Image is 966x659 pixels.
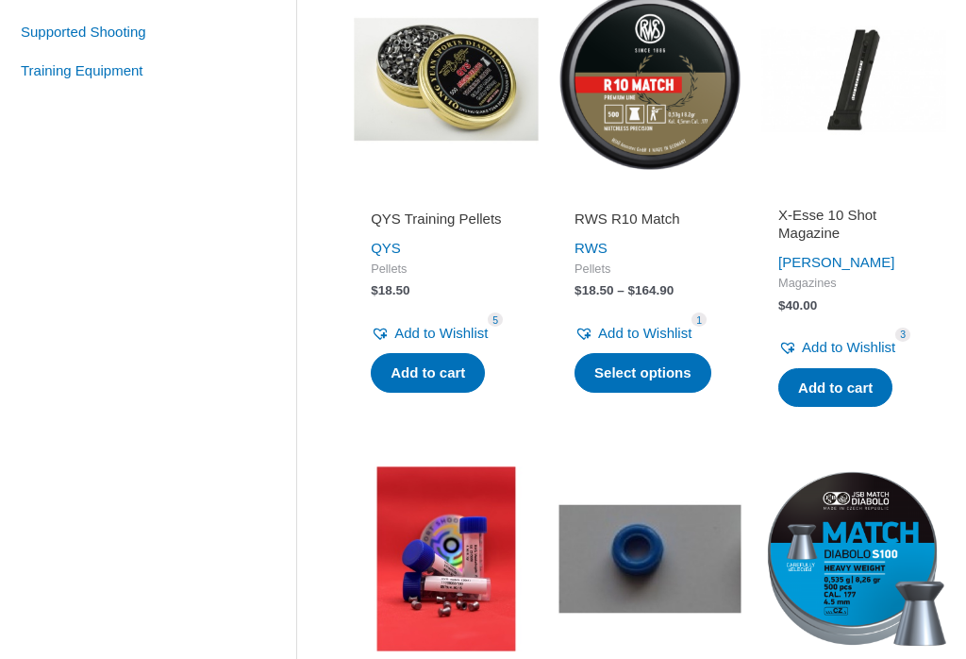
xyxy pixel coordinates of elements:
[19,55,145,87] span: Training Equipment
[575,283,582,297] span: $
[371,353,485,393] a: Add to cart: “QYS Training Pellets”
[778,368,892,408] a: Add to cart: “X-Esse 10 Shot Magazine”
[575,320,691,346] a: Add to Wishlist
[575,183,725,206] iframe: Customer reviews powered by Trustpilot
[778,276,929,292] span: Magazines
[778,298,786,313] span: $
[575,262,725,278] span: Pellets
[778,254,894,270] a: [PERSON_NAME]
[488,313,503,327] span: 5
[371,320,488,346] a: Add to Wishlist
[627,283,635,297] span: $
[371,262,522,278] span: Pellets
[371,283,378,297] span: $
[19,22,148,38] a: Supported Shooting
[598,325,691,341] span: Add to Wishlist
[778,183,929,206] iframe: Customer reviews powered by Trustpilot
[575,210,725,235] a: RWS R10 Match
[371,240,401,256] a: QYS
[778,334,895,361] a: Add to Wishlist
[19,61,145,77] a: Training Equipment
[575,353,711,393] a: Select options for “RWS R10 Match”
[558,466,742,651] img: FWB Seal 1750.359.1
[575,283,613,297] bdi: 18.50
[802,339,895,355] span: Add to Wishlist
[371,183,522,206] iframe: Customer reviews powered by Trustpilot
[394,325,488,341] span: Add to Wishlist
[778,298,817,313] bdi: 40.00
[575,210,725,228] h2: RWS R10 Match
[575,240,608,256] a: RWS
[627,283,674,297] bdi: 164.90
[19,16,148,48] span: Supported Shooting
[371,283,409,297] bdi: 18.50
[371,210,522,235] a: QYS Training Pellets
[778,206,929,243] h2: X-Esse 10 Shot Magazine
[371,210,522,228] h2: QYS Training Pellets
[691,313,707,327] span: 1
[778,206,929,250] a: X-Esse 10 Shot Magazine
[354,466,539,651] img: Single lot pellet sample for testing
[761,466,946,651] img: JSB Match Diabolo Heavy
[617,283,625,297] span: –
[895,328,910,342] span: 3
